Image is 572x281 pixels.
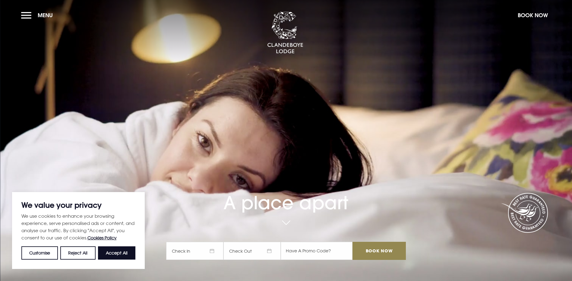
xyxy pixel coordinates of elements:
span: Check In [166,242,223,260]
img: Clandeboye Lodge [267,12,303,54]
span: Check Out [223,242,281,260]
p: We use cookies to enhance your browsing experience, serve personalised ads or content, and analys... [21,212,135,242]
button: Accept All [98,246,135,260]
input: Book Now [352,242,406,260]
button: Customise [21,246,58,260]
button: Reject All [60,246,95,260]
a: Cookies Policy [87,235,117,240]
h1: A place apart [166,175,406,213]
input: Have A Promo Code? [281,242,352,260]
p: We value your privacy [21,201,135,209]
button: Book Now [515,9,551,22]
button: Menu [21,9,56,22]
div: We value your privacy [12,192,145,269]
span: Menu [38,12,53,19]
